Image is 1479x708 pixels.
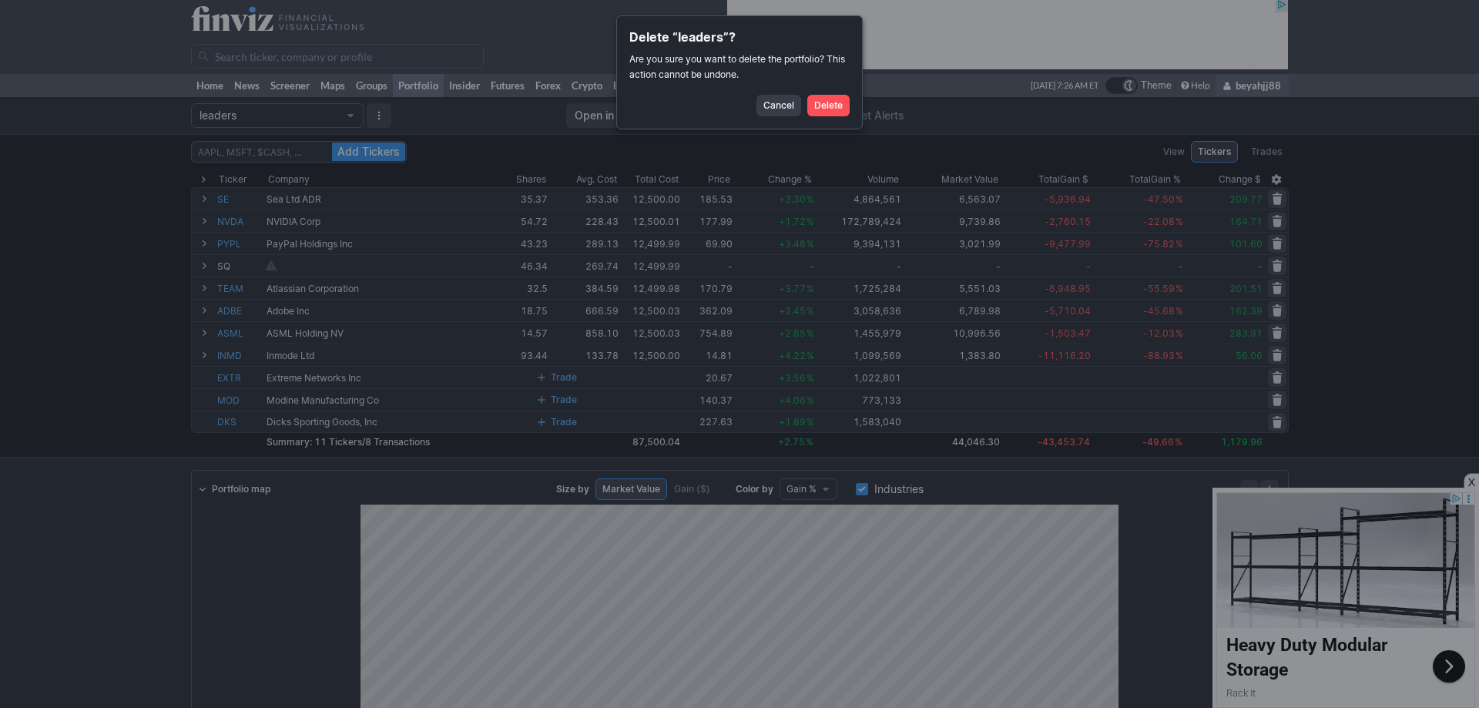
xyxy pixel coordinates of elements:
[629,29,850,45] h4: Delete “leaders”?
[10,195,39,206] a: Rack It
[756,95,801,116] button: Cancel
[629,52,850,82] p: Are you sure you want to delete the portfolio? This action cannot be undone.
[10,143,171,188] a: Heavy Duty ModularStorage
[807,95,850,116] button: Delete
[763,98,794,113] span: Cancel
[814,98,843,113] span: Delete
